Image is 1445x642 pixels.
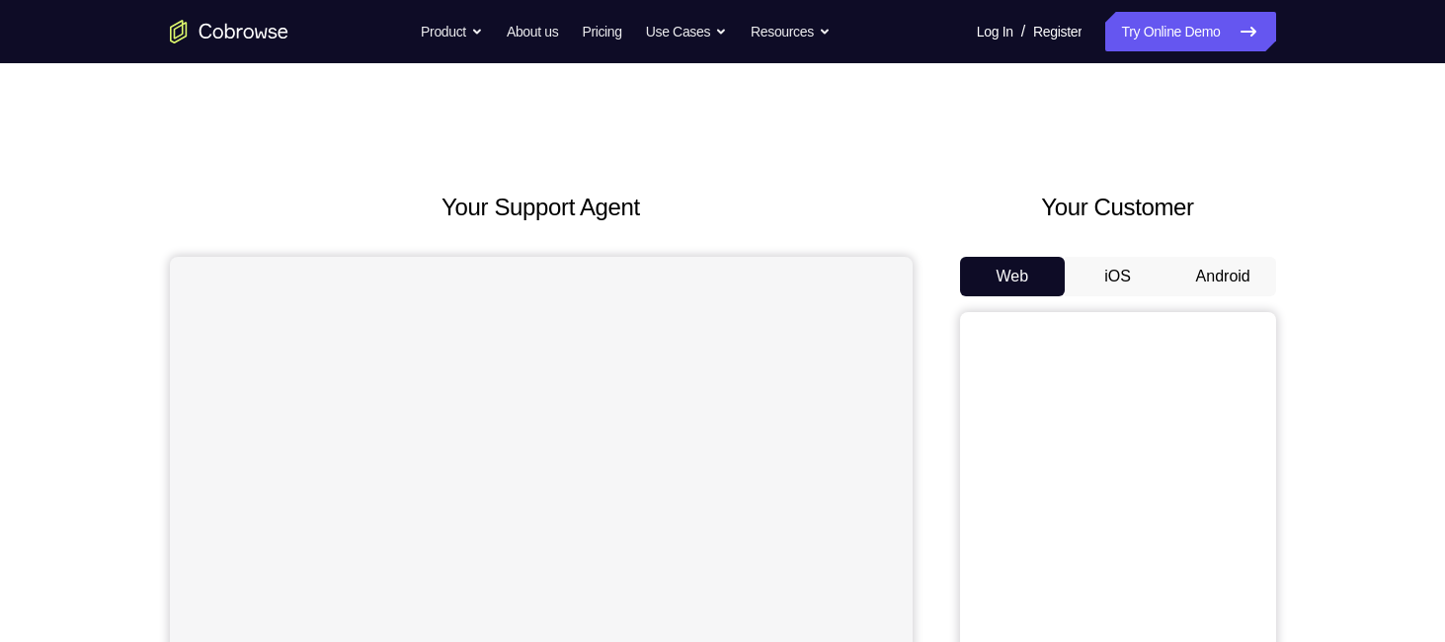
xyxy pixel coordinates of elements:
a: Pricing [582,12,621,51]
a: About us [507,12,558,51]
span: / [1021,20,1025,43]
h2: Your Customer [960,190,1276,225]
button: Android [1170,257,1276,296]
button: iOS [1065,257,1170,296]
button: Product [421,12,483,51]
a: Go to the home page [170,20,288,43]
a: Register [1033,12,1082,51]
a: Try Online Demo [1105,12,1275,51]
button: Resources [751,12,831,51]
a: Log In [977,12,1013,51]
button: Web [960,257,1066,296]
h2: Your Support Agent [170,190,913,225]
button: Use Cases [646,12,727,51]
